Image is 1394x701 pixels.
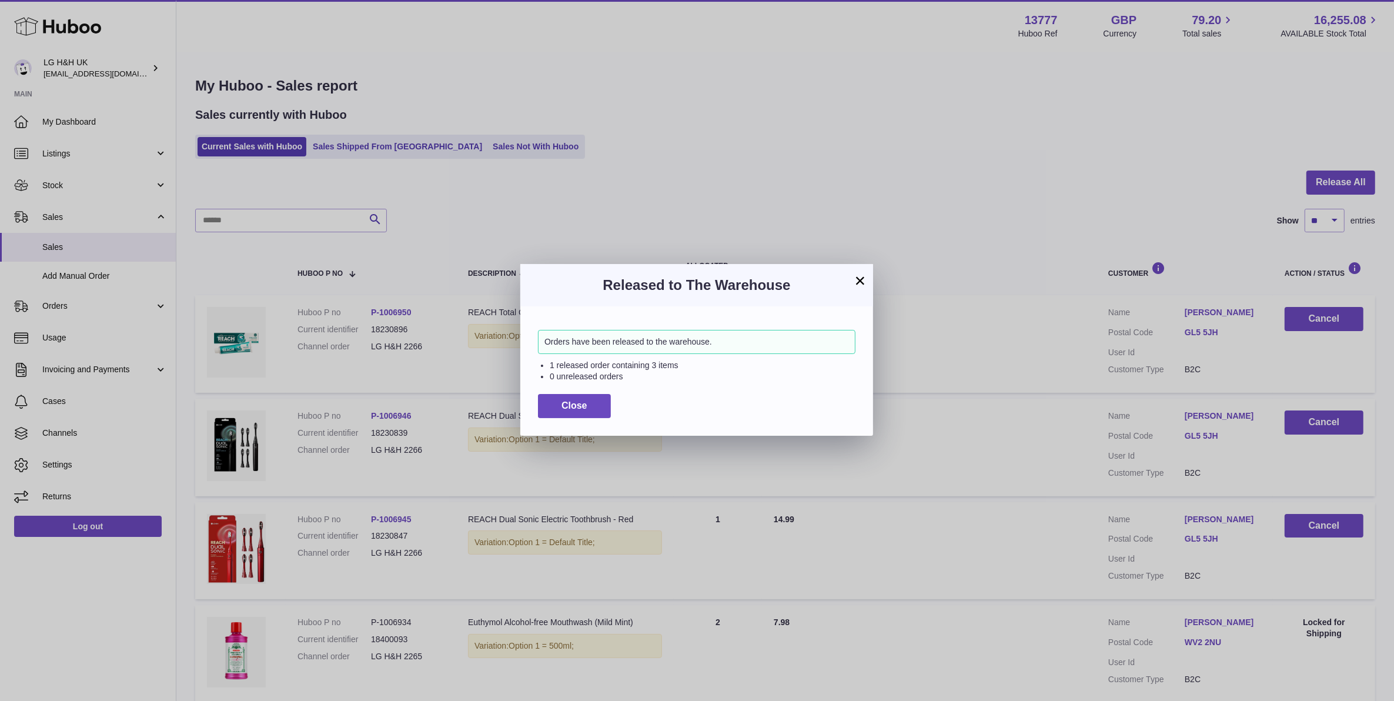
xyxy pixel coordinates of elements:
button: × [853,273,867,288]
h3: Released to The Warehouse [538,276,855,295]
span: Close [561,400,587,410]
button: Close [538,394,611,418]
li: 1 released order containing 3 items [550,360,855,371]
li: 0 unreleased orders [550,371,855,382]
div: Orders have been released to the warehouse. [538,330,855,354]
